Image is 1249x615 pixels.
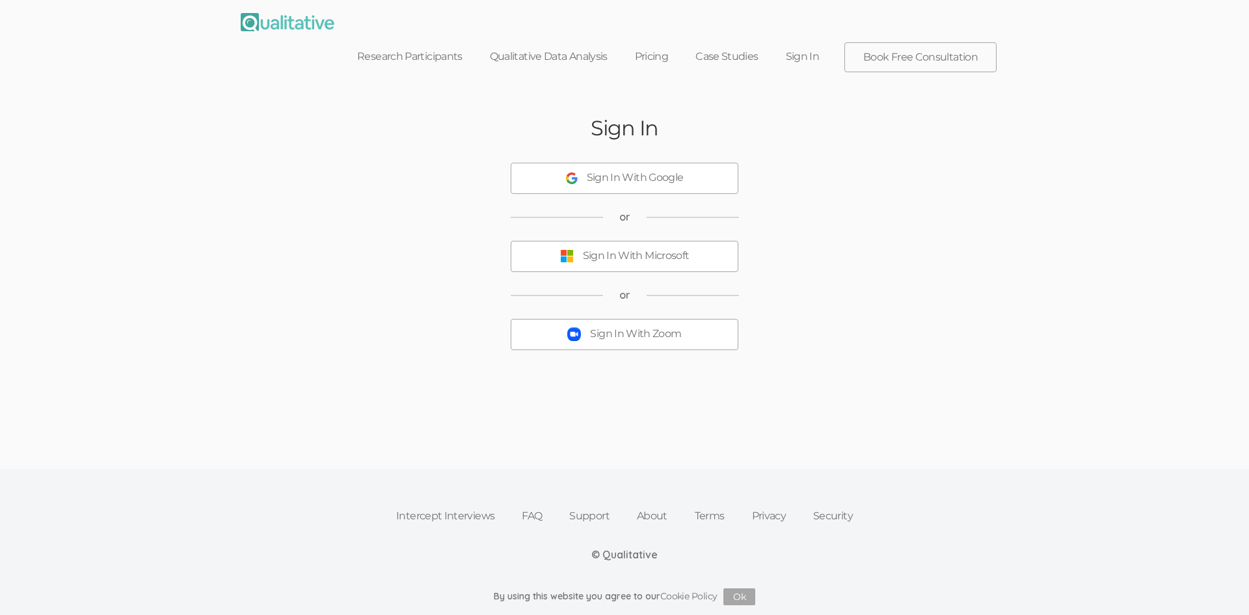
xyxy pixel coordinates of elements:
[723,588,755,605] button: Ok
[476,42,621,71] a: Qualitative Data Analysis
[738,502,800,530] a: Privacy
[583,249,690,264] div: Sign In With Microsoft
[772,42,833,71] a: Sign In
[591,547,658,562] div: © Qualitative
[591,116,658,139] h2: Sign In
[682,42,772,71] a: Case Studies
[494,588,756,605] div: By using this website you agree to our
[660,590,718,602] a: Cookie Policy
[845,43,996,72] a: Book Free Consultation
[241,13,334,31] img: Qualitative
[587,171,684,185] div: Sign In With Google
[799,502,866,530] a: Security
[511,241,738,272] button: Sign In With Microsoft
[619,210,630,225] span: or
[511,163,738,194] button: Sign In With Google
[566,172,578,184] img: Sign In With Google
[343,42,476,71] a: Research Participants
[621,42,682,71] a: Pricing
[511,319,738,350] button: Sign In With Zoom
[619,288,630,303] span: or
[508,502,556,530] a: FAQ
[383,502,508,530] a: Intercept Interviews
[567,327,581,341] img: Sign In With Zoom
[623,502,681,530] a: About
[560,249,574,263] img: Sign In With Microsoft
[681,502,738,530] a: Terms
[556,502,623,530] a: Support
[590,327,681,342] div: Sign In With Zoom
